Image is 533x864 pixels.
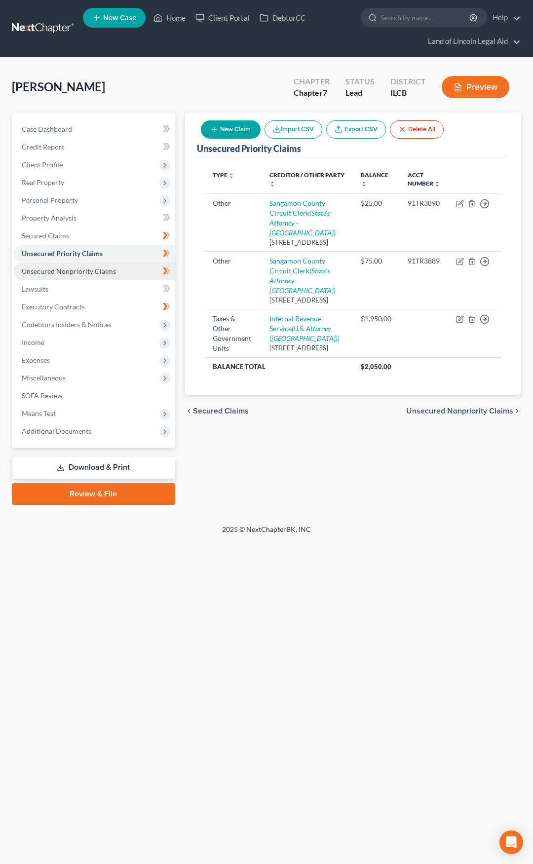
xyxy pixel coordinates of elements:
[201,120,261,139] button: New Claim
[390,76,426,87] div: District
[22,249,103,258] span: Unsecured Priority Claims
[269,171,344,187] a: Creditor / Other Party unfold_more
[14,298,175,316] a: Executory Contracts
[190,9,255,27] a: Client Portal
[390,120,444,139] button: Delete All
[269,314,340,342] a: Internal Revenue Service(U.S. Attorney ([GEOGRAPHIC_DATA]))
[22,267,116,275] span: Unsecured Nonpriority Claims
[269,199,336,237] a: Sangamon County Circuit Clerk(State's Attorney - [GEOGRAPHIC_DATA])
[22,143,64,151] span: Credit Report
[361,181,367,187] i: unfold_more
[499,830,523,854] div: Open Intercom Messenger
[22,214,76,222] span: Property Analysis
[22,391,63,400] span: SOFA Review
[294,87,330,99] div: Chapter
[442,76,509,98] button: Preview
[361,363,391,371] span: $2,050.00
[408,171,440,187] a: Acct Number unfold_more
[361,171,388,187] a: Balance unfold_more
[423,33,521,50] a: Land of Lincoln Legal Aid
[408,198,440,208] div: 91TR3890
[22,338,44,346] span: Income
[269,209,336,237] i: (State's Attorney - [GEOGRAPHIC_DATA])
[213,314,254,353] div: Taxes & Other Government Units
[22,409,56,417] span: Means Test
[14,209,175,227] a: Property Analysis
[22,320,112,329] span: Codebtors Insiders & Notices
[12,483,175,505] a: Review & File
[361,198,391,208] div: $25.00
[22,178,64,187] span: Real Property
[406,407,521,415] button: Unsecured Nonpriority Claims chevron_right
[434,181,440,187] i: unfold_more
[269,343,345,353] div: [STREET_ADDRESS]
[149,9,190,27] a: Home
[361,256,391,266] div: $75.00
[14,280,175,298] a: Lawsuits
[22,160,63,169] span: Client Profile
[22,125,72,133] span: Case Dashboard
[14,263,175,280] a: Unsecured Nonpriority Claims
[361,314,391,324] div: $1,950.00
[228,173,234,179] i: unfold_more
[345,87,375,99] div: Lead
[193,407,249,415] span: Secured Claims
[213,171,234,179] a: Type unfold_more
[345,76,375,87] div: Status
[406,407,513,415] span: Unsecured Nonpriority Claims
[22,427,91,435] span: Additional Documents
[22,285,48,293] span: Lawsuits
[14,245,175,263] a: Unsecured Priority Claims
[205,358,353,376] th: Balance Total
[22,356,50,364] span: Expenses
[14,387,175,405] a: SOFA Review
[12,456,175,479] a: Download & Print
[269,266,336,295] i: (State's Attorney - [GEOGRAPHIC_DATA])
[22,231,69,240] span: Secured Claims
[14,227,175,245] a: Secured Claims
[22,374,66,382] span: Miscellaneous
[30,525,503,542] div: 2025 © NextChapterBK, INC
[197,143,301,154] div: Unsecured Priority Claims
[408,256,440,266] div: 91TR3889
[269,238,345,247] div: [STREET_ADDRESS]
[22,196,78,204] span: Personal Property
[326,120,386,139] a: Export CSV
[269,324,340,342] i: (U.S. Attorney ([GEOGRAPHIC_DATA]))
[22,302,85,311] span: Executory Contracts
[213,256,254,266] div: Other
[14,138,175,156] a: Credit Report
[381,8,471,27] input: Search by name...
[294,76,330,87] div: Chapter
[323,88,327,97] span: 7
[265,120,322,139] button: Import CSV
[213,198,254,208] div: Other
[269,181,275,187] i: unfold_more
[513,407,521,415] i: chevron_right
[269,296,345,305] div: [STREET_ADDRESS]
[103,14,136,22] span: New Case
[269,257,336,295] a: Sangamon County Circuit Clerk(State's Attorney - [GEOGRAPHIC_DATA])
[488,9,521,27] a: Help
[185,407,193,415] i: chevron_left
[255,9,310,27] a: DebtorCC
[185,407,249,415] button: chevron_left Secured Claims
[390,87,426,99] div: ILCB
[12,79,105,94] span: [PERSON_NAME]
[14,120,175,138] a: Case Dashboard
